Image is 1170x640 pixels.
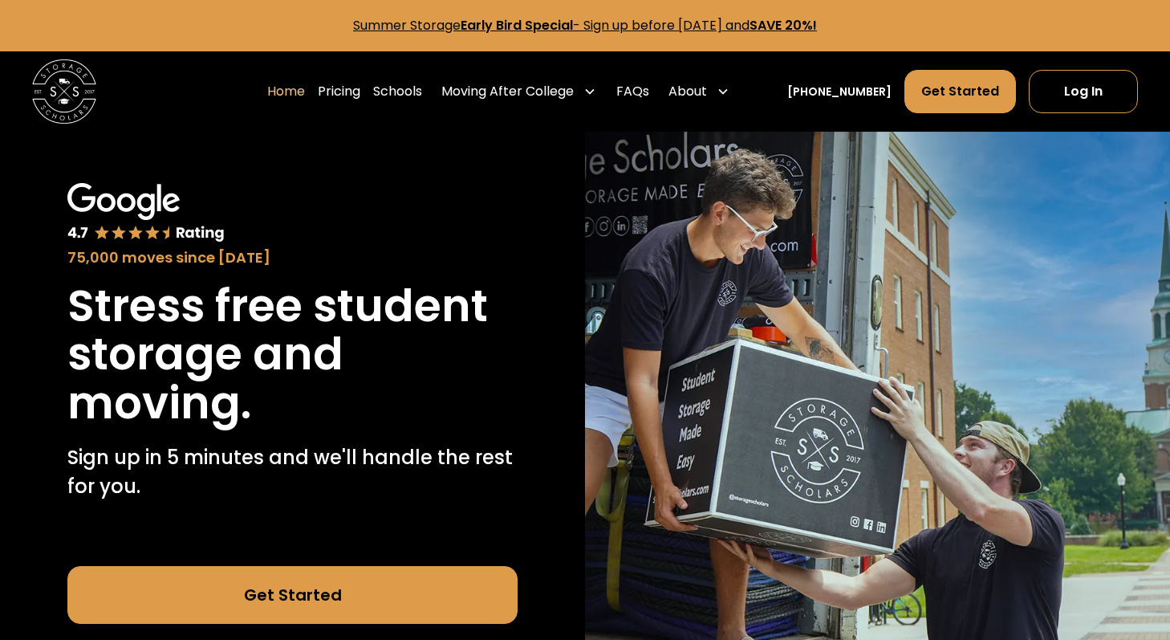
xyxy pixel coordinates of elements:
img: Google 4.7 star rating [67,183,225,243]
a: Get Started [67,566,518,624]
div: Moving After College [435,69,603,114]
a: Schools [373,69,422,114]
div: About [668,82,707,101]
a: home [32,59,96,124]
div: 75,000 moves since [DATE] [67,247,518,268]
img: Storage Scholars main logo [32,59,96,124]
p: Sign up in 5 minutes and we'll handle the rest for you. [67,443,518,501]
a: FAQs [616,69,649,114]
a: Log In [1029,70,1138,113]
a: Get Started [904,70,1016,113]
div: About [662,69,736,114]
a: Summer StorageEarly Bird Special- Sign up before [DATE] andSAVE 20%! [353,16,817,35]
div: Moving After College [441,82,574,101]
h1: Stress free student storage and moving. [67,282,518,428]
strong: Early Bird Special [461,16,573,35]
a: Pricing [318,69,360,114]
a: Home [267,69,305,114]
a: [PHONE_NUMBER] [787,84,892,100]
strong: SAVE 20%! [750,16,817,35]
